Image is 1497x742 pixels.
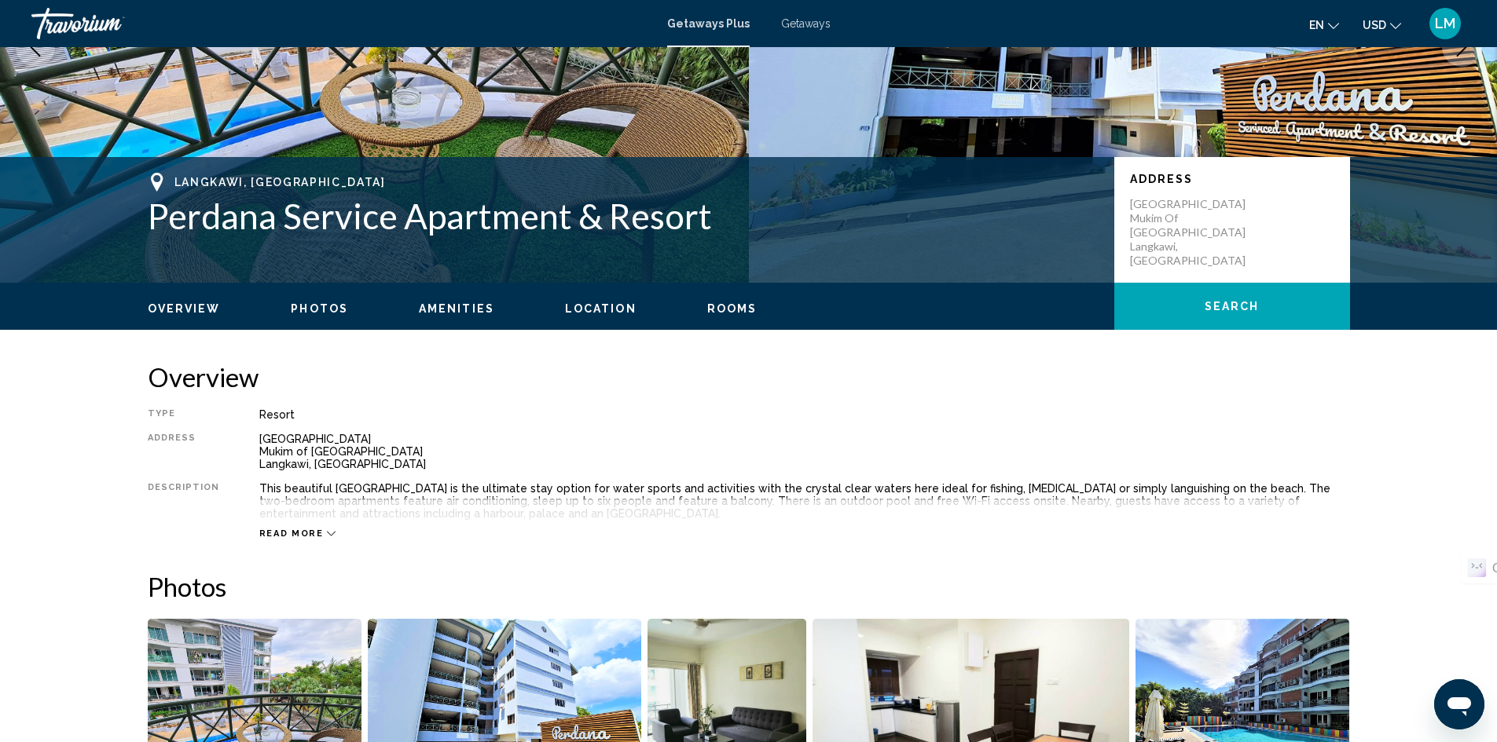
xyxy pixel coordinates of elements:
div: [GEOGRAPHIC_DATA] Mukim of [GEOGRAPHIC_DATA] Langkawi, [GEOGRAPHIC_DATA] [259,433,1350,470]
button: Read more [259,528,336,539]
span: Location [565,302,637,315]
button: Next image [1442,27,1481,67]
iframe: Кнопка запуска окна обмена сообщениями [1434,679,1484,729]
button: Location [565,302,637,316]
a: Travorium [31,8,651,39]
span: USD [1363,19,1386,31]
span: Search [1205,301,1260,313]
button: Change currency [1363,13,1401,36]
span: LM [1435,16,1455,31]
button: Change language [1309,13,1339,36]
span: Overview [148,302,221,315]
span: en [1309,19,1324,31]
div: Resort [259,408,1350,421]
p: [GEOGRAPHIC_DATA] Mukim of [GEOGRAPHIC_DATA] Langkawi, [GEOGRAPHIC_DATA] [1130,197,1256,268]
a: Getaways Plus [667,17,750,30]
h2: Photos [148,571,1350,602]
h1: Perdana Service Apartment & Resort [148,196,1099,236]
div: Type [148,408,220,421]
div: Address [148,433,220,470]
div: This beautiful [GEOGRAPHIC_DATA] is the ultimate stay option for water sports and activities with... [259,482,1350,520]
span: Read more [259,528,324,539]
button: Previous image [16,27,55,67]
button: Rooms [707,302,758,316]
h2: Overview [148,361,1350,393]
span: Langkawi, [GEOGRAPHIC_DATA] [174,176,386,188]
button: User Menu [1425,7,1466,40]
button: Search [1114,283,1350,330]
button: Photos [291,302,348,316]
p: Address [1130,173,1334,185]
button: Overview [148,302,221,316]
div: Description [148,482,220,520]
button: Amenities [419,302,494,316]
span: Photos [291,302,348,315]
a: Getaways [781,17,831,30]
span: Rooms [707,302,758,315]
span: Amenities [419,302,494,315]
